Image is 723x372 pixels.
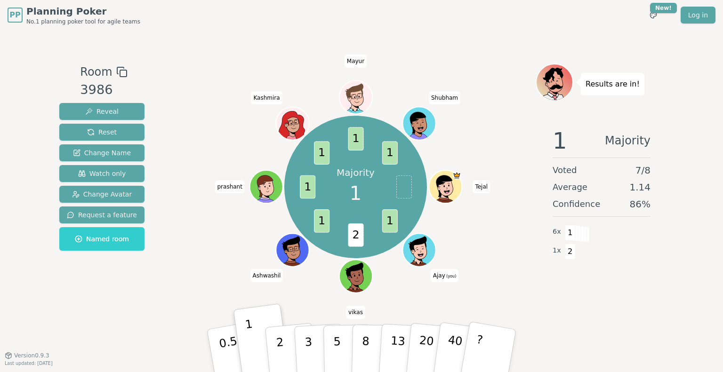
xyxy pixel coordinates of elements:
span: Click to change your name [345,55,367,68]
span: Named room [75,234,129,244]
button: New! [645,7,662,24]
span: 2 [348,223,363,247]
div: 3986 [80,80,127,100]
span: Voted [553,164,577,177]
span: 1 [350,179,361,207]
span: PP [9,9,20,21]
button: Request a feature [59,206,145,223]
span: 1 [382,141,397,165]
button: Reveal [59,103,145,120]
button: Version0.9.3 [5,352,49,359]
span: Reveal [85,107,119,116]
span: Confidence [553,198,600,211]
a: PPPlanning PokerNo.1 planning poker tool for agile teams [8,5,140,25]
span: 1 x [553,245,561,256]
span: 2 [565,244,576,260]
span: No.1 planning poker tool for agile teams [26,18,140,25]
span: Tejal is the host [452,171,461,180]
span: Click to change your name [429,91,460,104]
button: Watch only [59,165,145,182]
span: 1 [314,209,329,233]
span: Change Name [73,148,131,158]
button: Named room [59,227,145,251]
span: Version 0.9.3 [14,352,49,359]
button: Reset [59,124,145,141]
span: 1 [382,209,397,233]
span: Change Avatar [72,190,132,199]
span: Majority [605,129,651,152]
a: Log in [681,7,715,24]
span: Click to change your name [251,91,282,104]
span: 1 [314,141,329,165]
span: Room [80,63,112,80]
button: Click to change your avatar [403,235,434,266]
span: 86 % [630,198,651,211]
span: 1 [553,129,567,152]
span: Last updated: [DATE] [5,361,53,366]
div: New! [650,3,677,13]
span: Request a feature [67,210,137,220]
span: Planning Poker [26,5,140,18]
p: Results are in! [586,78,640,91]
span: Reset [87,127,117,137]
span: Click to change your name [215,180,244,193]
span: Click to change your name [431,269,459,282]
span: 1 [348,127,363,150]
span: Click to change your name [346,306,365,319]
span: Watch only [78,169,126,178]
span: Click to change your name [250,269,283,282]
p: 1 [244,317,258,369]
span: 1 [300,175,315,199]
span: Average [553,181,587,194]
span: (you) [445,274,457,278]
span: 7 / 8 [635,164,651,177]
span: 1 [565,225,576,241]
span: Click to change your name [473,180,490,193]
button: Change Avatar [59,186,145,203]
p: Majority [337,166,375,179]
button: Change Name [59,144,145,161]
span: 6 x [553,227,561,237]
span: 1.14 [629,181,651,194]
